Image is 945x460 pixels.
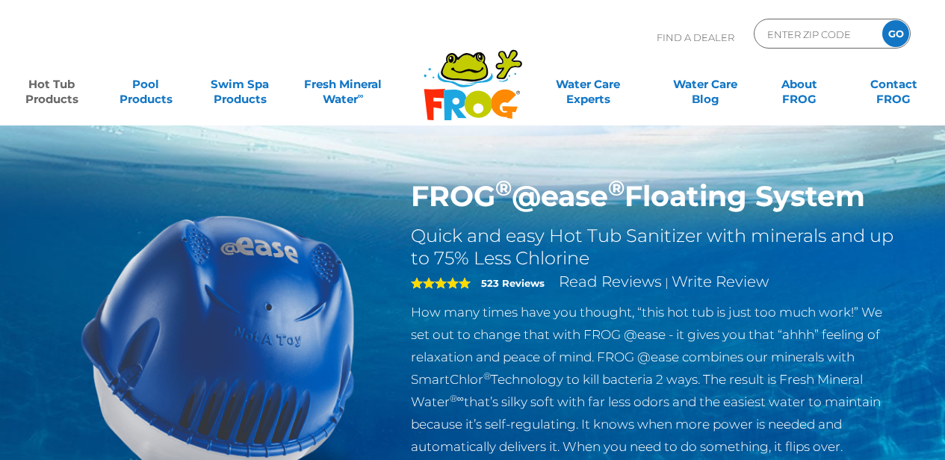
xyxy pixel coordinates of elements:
sup: ∞ [358,90,364,101]
p: How many times have you thought, “this hot tub is just too much work!” We set out to change that ... [411,301,899,458]
sup: ® [495,175,512,201]
a: Water CareExperts [529,69,648,99]
a: Write Review [672,273,769,290]
h2: Quick and easy Hot Tub Sanitizer with minerals and up to 75% Less Chlorine [411,225,899,270]
sup: ® [608,175,625,201]
img: Frog Products Logo [415,30,530,121]
a: Read Reviews [559,273,662,290]
a: Fresh MineralWater∞ [297,69,389,99]
strong: 523 Reviews [481,277,545,289]
h1: FROG @ease Floating System [411,179,899,214]
span: 5 [411,277,471,289]
a: PoolProducts [109,69,182,99]
input: GO [882,20,909,47]
a: ContactFROG [857,69,930,99]
a: Swim SpaProducts [203,69,276,99]
p: Find A Dealer [657,19,734,56]
sup: ®∞ [450,393,464,404]
span: | [665,276,669,290]
a: AboutFROG [763,69,836,99]
a: Hot TubProducts [15,69,88,99]
sup: ® [483,370,491,382]
a: Water CareBlog [669,69,742,99]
